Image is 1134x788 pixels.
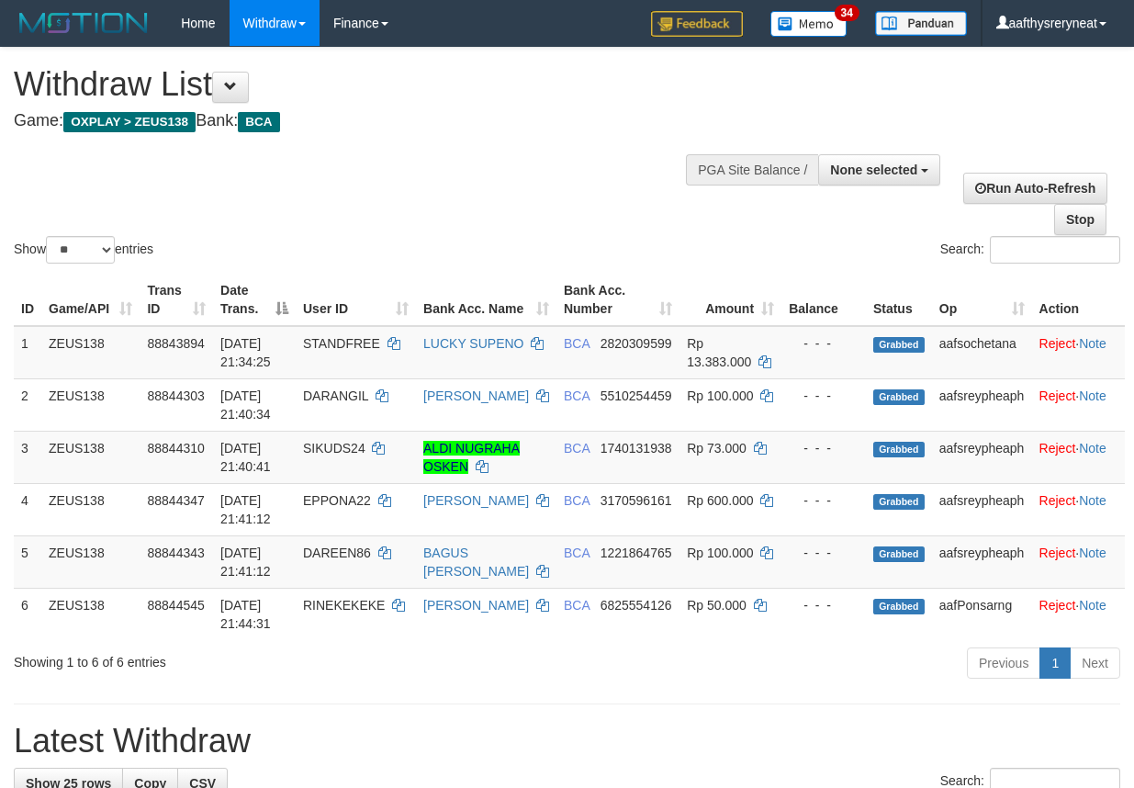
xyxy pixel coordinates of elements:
button: None selected [818,154,940,186]
div: - - - [789,491,859,510]
span: Grabbed [873,494,925,510]
span: [DATE] 21:40:34 [220,388,271,422]
span: 88844347 [147,493,204,508]
span: 88843894 [147,336,204,351]
span: 88844343 [147,546,204,560]
td: 4 [14,483,41,535]
span: Grabbed [873,337,925,353]
a: ALDI NUGRAHA OSKEN [423,441,520,474]
th: Action [1032,274,1125,326]
span: Copy 1221864765 to clipboard [601,546,672,560]
a: Reject [1039,336,1076,351]
td: aafPonsarng [932,588,1032,640]
td: ZEUS138 [41,431,140,483]
div: Showing 1 to 6 of 6 entries [14,646,459,671]
a: Note [1079,388,1106,403]
label: Search: [940,236,1120,264]
th: Trans ID: activate to sort column ascending [140,274,213,326]
span: 34 [835,5,859,21]
td: 6 [14,588,41,640]
span: 88844310 [147,441,204,456]
span: BCA [564,336,589,351]
span: BCA [564,598,589,613]
a: Stop [1054,204,1106,235]
div: - - - [789,334,859,353]
a: Reject [1039,441,1076,456]
span: [DATE] 21:34:25 [220,336,271,369]
span: Rp 600.000 [687,493,753,508]
span: Rp 73.000 [687,441,747,456]
span: Copy 3170596161 to clipboard [601,493,672,508]
th: Balance [781,274,866,326]
a: Reject [1039,546,1076,560]
span: [DATE] 21:44:31 [220,598,271,631]
span: BCA [564,388,589,403]
img: Feedback.jpg [651,11,743,37]
a: Reject [1039,388,1076,403]
td: · [1032,378,1125,431]
th: Bank Acc. Name: activate to sort column ascending [416,274,556,326]
td: aafsreypheaph [932,483,1032,535]
a: Note [1079,493,1106,508]
td: ZEUS138 [41,378,140,431]
td: aafsochetana [932,326,1032,379]
input: Search: [990,236,1120,264]
span: BCA [238,112,279,132]
span: Rp 100.000 [687,388,753,403]
span: Copy 2820309599 to clipboard [601,336,672,351]
span: [DATE] 21:41:12 [220,546,271,579]
a: Note [1079,441,1106,456]
span: BCA [564,441,589,456]
a: Reject [1039,598,1076,613]
th: Status [866,274,932,326]
a: Note [1079,336,1106,351]
span: 88844545 [147,598,204,613]
span: [DATE] 21:41:12 [220,493,271,526]
a: Run Auto-Refresh [963,173,1107,204]
span: Rp 100.000 [687,546,753,560]
span: Grabbed [873,442,925,457]
span: Grabbed [873,546,925,562]
a: Previous [967,647,1040,679]
th: Op: activate to sort column ascending [932,274,1032,326]
td: 1 [14,326,41,379]
th: Date Trans.: activate to sort column descending [213,274,296,326]
a: [PERSON_NAME] [423,388,529,403]
th: User ID: activate to sort column ascending [296,274,416,326]
div: - - - [789,544,859,562]
span: Copy 1740131938 to clipboard [601,441,672,456]
span: SIKUDS24 [303,441,365,456]
a: Next [1070,647,1120,679]
td: aafsreypheaph [932,431,1032,483]
td: · [1032,535,1125,588]
td: ZEUS138 [41,588,140,640]
h1: Latest Withdraw [14,723,1120,760]
td: ZEUS138 [41,483,140,535]
span: Grabbed [873,599,925,614]
img: panduan.png [875,11,967,36]
label: Show entries [14,236,153,264]
td: ZEUS138 [41,535,140,588]
span: Grabbed [873,389,925,405]
span: [DATE] 21:40:41 [220,441,271,474]
span: EPPONA22 [303,493,371,508]
h1: Withdraw List [14,66,737,103]
span: Rp 13.383.000 [687,336,751,369]
h4: Game: Bank: [14,112,737,130]
span: STANDFREE [303,336,380,351]
td: 3 [14,431,41,483]
span: DAREEN86 [303,546,371,560]
th: ID [14,274,41,326]
span: BCA [564,493,589,508]
th: Bank Acc. Number: activate to sort column ascending [556,274,679,326]
td: aafsreypheaph [932,535,1032,588]
td: · [1032,431,1125,483]
span: OXPLAY > ZEUS138 [63,112,196,132]
img: Button%20Memo.svg [770,11,848,37]
td: 2 [14,378,41,431]
th: Amount: activate to sort column ascending [679,274,781,326]
td: · [1032,588,1125,640]
select: Showentries [46,236,115,264]
a: [PERSON_NAME] [423,598,529,613]
a: [PERSON_NAME] [423,493,529,508]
